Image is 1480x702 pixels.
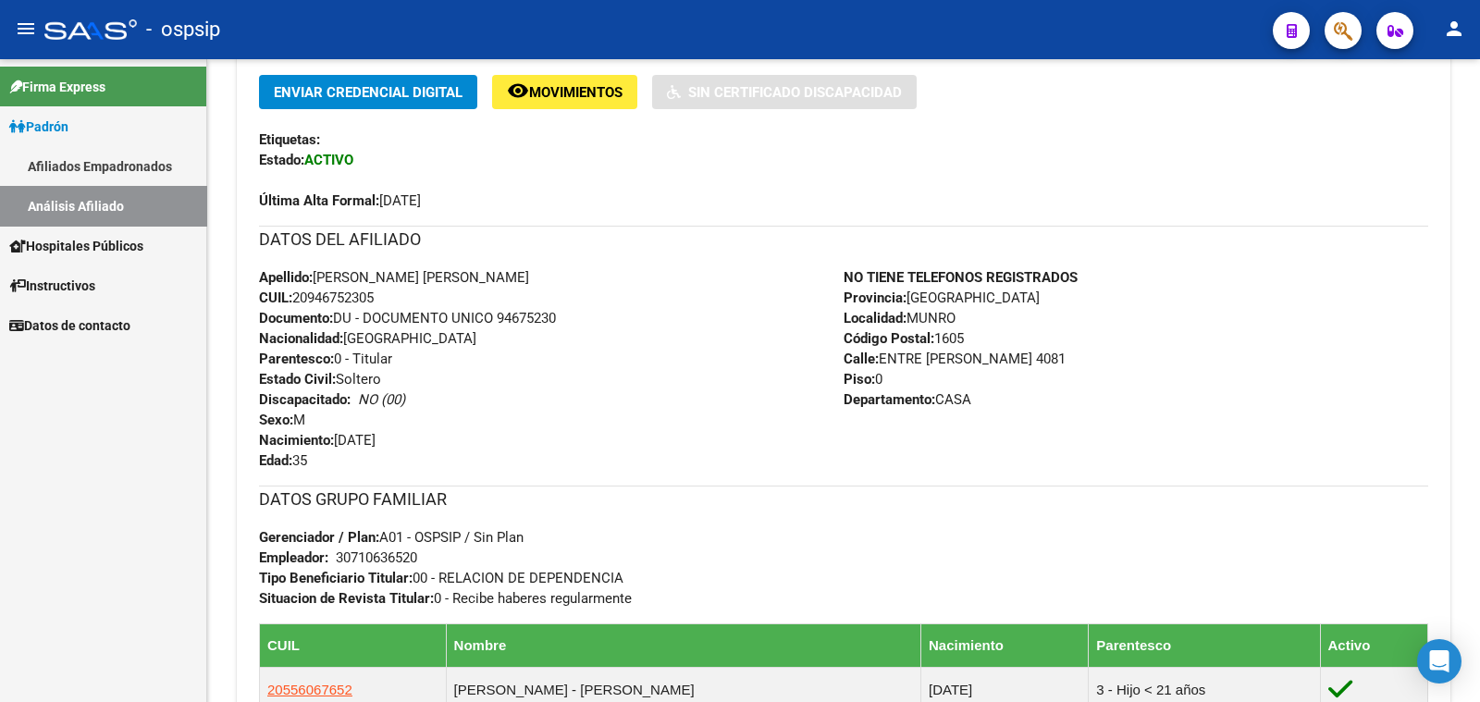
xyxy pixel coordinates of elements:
span: Sin Certificado Discapacidad [688,84,902,101]
strong: Departamento: [844,391,935,408]
span: 1605 [844,330,964,347]
strong: Edad: [259,452,292,469]
strong: Empleador: [259,549,328,566]
strong: Estado: [259,152,304,168]
strong: Localidad: [844,310,906,326]
span: - ospsip [146,9,220,50]
strong: Estado Civil: [259,371,336,388]
button: Sin Certificado Discapacidad [652,75,917,109]
strong: Gerenciador / Plan: [259,529,379,546]
strong: Sexo: [259,412,293,428]
th: Nombre [446,623,920,667]
strong: Nacimiento: [259,432,334,449]
strong: Discapacitado: [259,391,351,408]
strong: Nacionalidad: [259,330,343,347]
strong: Tipo Beneficiario Titular: [259,570,413,586]
span: Padrón [9,117,68,137]
h3: DATOS DEL AFILIADO [259,227,1428,252]
span: Datos de contacto [9,315,130,336]
mat-icon: person [1443,18,1465,40]
span: [DATE] [259,432,376,449]
span: ENTRE [PERSON_NAME] 4081 [844,351,1066,367]
strong: ACTIVO [304,152,353,168]
strong: Documento: [259,310,333,326]
strong: Apellido: [259,269,313,286]
th: CUIL [260,623,447,667]
span: 0 - Titular [259,351,392,367]
strong: Situacion de Revista Titular: [259,590,434,607]
span: 0 - Recibe haberes regularmente [259,590,632,607]
i: NO (00) [358,391,405,408]
strong: Etiquetas: [259,131,320,148]
div: Open Intercom Messenger [1417,639,1461,684]
span: Instructivos [9,276,95,296]
th: Parentesco [1089,623,1320,667]
strong: Piso: [844,371,875,388]
span: 0 [844,371,882,388]
span: 00 - RELACION DE DEPENDENCIA [259,570,623,586]
span: [PERSON_NAME] [PERSON_NAME] [259,269,529,286]
strong: Última Alta Formal: [259,192,379,209]
span: M [259,412,305,428]
span: Soltero [259,371,381,388]
strong: Código Postal: [844,330,934,347]
mat-icon: remove_red_eye [507,80,529,102]
th: Activo [1320,623,1428,667]
th: Nacimiento [920,623,1088,667]
mat-icon: menu [15,18,37,40]
span: 20556067652 [267,682,352,697]
span: Movimientos [529,84,623,101]
span: DU - DOCUMENTO UNICO 94675230 [259,310,556,326]
button: Movimientos [492,75,637,109]
strong: Provincia: [844,289,906,306]
span: Enviar Credencial Digital [274,84,462,101]
strong: CUIL: [259,289,292,306]
span: 35 [259,452,307,469]
span: [GEOGRAPHIC_DATA] [844,289,1040,306]
span: [GEOGRAPHIC_DATA] [259,330,476,347]
div: 30710636520 [336,548,417,568]
span: MUNRO [844,310,956,326]
span: 20946752305 [259,289,374,306]
strong: Parentesco: [259,351,334,367]
strong: Calle: [844,351,879,367]
strong: NO TIENE TELEFONOS REGISTRADOS [844,269,1078,286]
span: [DATE] [259,192,421,209]
span: Firma Express [9,77,105,97]
span: CASA [844,391,971,408]
span: Hospitales Públicos [9,236,143,256]
h3: DATOS GRUPO FAMILIAR [259,486,1428,512]
span: A01 - OSPSIP / Sin Plan [259,529,524,546]
button: Enviar Credencial Digital [259,75,477,109]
